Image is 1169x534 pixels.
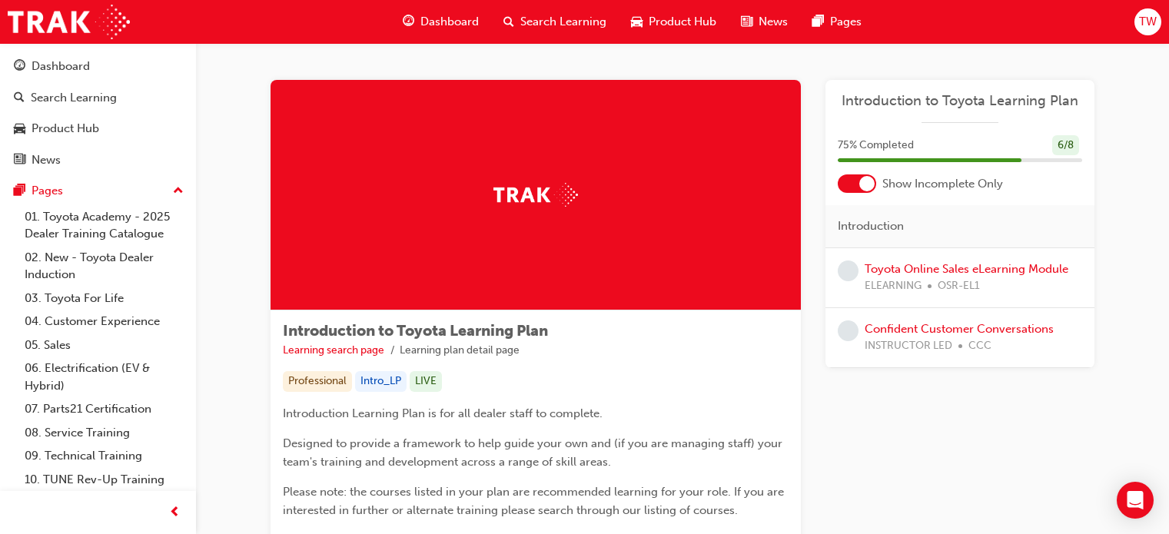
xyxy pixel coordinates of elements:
[18,468,190,492] a: 10. TUNE Rev-Up Training
[400,342,520,360] li: Learning plan detail page
[493,183,578,207] img: Trak
[729,6,800,38] a: news-iconNews
[18,357,190,397] a: 06. Electrification (EV & Hybrid)
[838,260,858,281] span: learningRecordVerb_NONE-icon
[865,262,1068,276] a: Toyota Online Sales eLearning Module
[838,92,1082,110] a: Introduction to Toyota Learning Plan
[283,485,787,517] span: Please note: the courses listed in your plan are recommended learning for your role. If you are i...
[18,333,190,357] a: 05. Sales
[1139,13,1157,31] span: TW
[283,371,352,392] div: Professional
[283,436,785,469] span: Designed to provide a framework to help guide your own and (if you are managing staff) your team'...
[6,49,190,177] button: DashboardSearch LearningProduct HubNews
[1117,482,1154,519] div: Open Intercom Messenger
[18,444,190,468] a: 09. Technical Training
[14,122,25,136] span: car-icon
[838,137,914,154] span: 75 % Completed
[1134,8,1161,35] button: TW
[32,58,90,75] div: Dashboard
[6,84,190,112] a: Search Learning
[491,6,619,38] a: search-iconSearch Learning
[6,114,190,143] a: Product Hub
[32,120,99,138] div: Product Hub
[1052,135,1079,156] div: 6 / 8
[759,13,788,31] span: News
[812,12,824,32] span: pages-icon
[283,406,603,420] span: Introduction Learning Plan is for all dealer staff to complete.
[14,154,25,167] span: news-icon
[32,151,61,169] div: News
[14,60,25,74] span: guage-icon
[6,177,190,205] button: Pages
[865,322,1054,336] a: Confident Customer Conversations
[631,12,643,32] span: car-icon
[390,6,491,38] a: guage-iconDashboard
[968,337,991,355] span: CCC
[18,397,190,421] a: 07. Parts21 Certification
[18,246,190,287] a: 02. New - Toyota Dealer Induction
[838,217,904,235] span: Introduction
[6,146,190,174] a: News
[882,175,1003,193] span: Show Incomplete Only
[865,337,952,355] span: INSTRUCTOR LED
[420,13,479,31] span: Dashboard
[403,12,414,32] span: guage-icon
[6,52,190,81] a: Dashboard
[503,12,514,32] span: search-icon
[741,12,752,32] span: news-icon
[14,184,25,198] span: pages-icon
[18,421,190,445] a: 08. Service Training
[830,13,862,31] span: Pages
[355,371,407,392] div: Intro_LP
[283,343,384,357] a: Learning search page
[649,13,716,31] span: Product Hub
[14,91,25,105] span: search-icon
[865,277,922,295] span: ELEARNING
[410,371,442,392] div: LIVE
[32,182,63,200] div: Pages
[520,13,606,31] span: Search Learning
[838,320,858,341] span: learningRecordVerb_NONE-icon
[173,181,184,201] span: up-icon
[169,503,181,522] span: prev-icon
[18,287,190,310] a: 03. Toyota For Life
[938,277,980,295] span: OSR-EL1
[800,6,874,38] a: pages-iconPages
[283,322,548,340] span: Introduction to Toyota Learning Plan
[31,89,117,107] div: Search Learning
[8,5,130,39] img: Trak
[18,205,190,246] a: 01. Toyota Academy - 2025 Dealer Training Catalogue
[18,310,190,333] a: 04. Customer Experience
[619,6,729,38] a: car-iconProduct Hub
